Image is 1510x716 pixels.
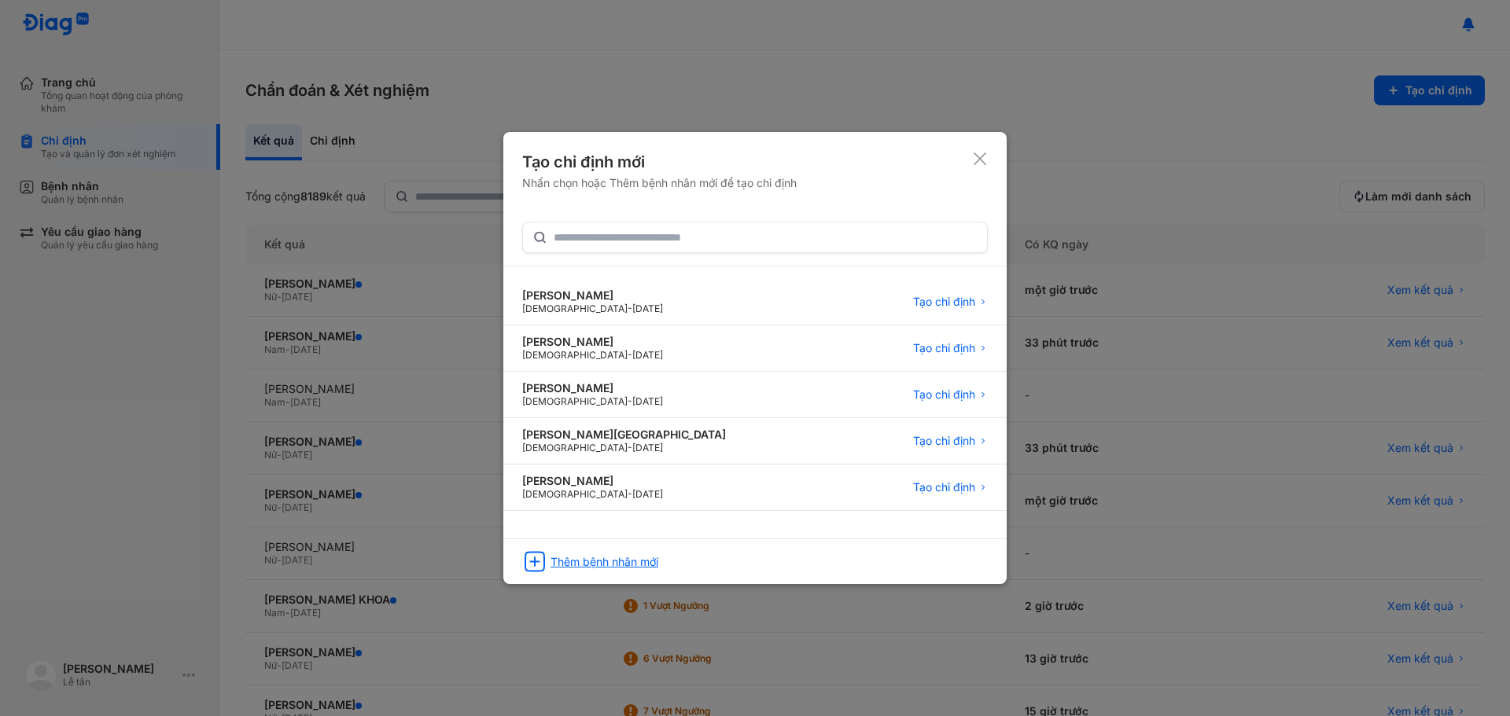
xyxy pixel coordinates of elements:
[628,349,632,361] span: -
[913,434,975,448] span: Tạo chỉ định
[522,303,628,314] span: [DEMOGRAPHIC_DATA]
[522,288,663,303] div: [PERSON_NAME]
[522,176,797,190] div: Nhấn chọn hoặc Thêm bệnh nhân mới để tạo chỉ định
[522,442,628,453] span: [DEMOGRAPHIC_DATA]
[913,341,975,355] span: Tạo chỉ định
[522,381,663,395] div: [PERSON_NAME]
[632,303,663,314] span: [DATE]
[632,395,663,407] span: [DATE]
[628,303,632,314] span: -
[913,480,975,494] span: Tạo chỉ định
[628,488,632,500] span: -
[632,442,663,453] span: [DATE]
[522,335,663,349] div: [PERSON_NAME]
[628,442,632,453] span: -
[522,349,628,361] span: [DEMOGRAPHIC_DATA]
[522,395,628,407] span: [DEMOGRAPHIC_DATA]
[632,488,663,500] span: [DATE]
[632,349,663,361] span: [DATE]
[913,387,975,402] span: Tạo chỉ định
[522,474,663,488] div: [PERSON_NAME]
[522,428,726,442] div: [PERSON_NAME][GEOGRAPHIC_DATA]
[522,488,628,500] span: [DEMOGRAPHIC_DATA]
[522,151,797,173] div: Tạo chỉ định mới
[551,555,658,569] div: Thêm bệnh nhân mới
[628,395,632,407] span: -
[913,295,975,309] span: Tạo chỉ định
